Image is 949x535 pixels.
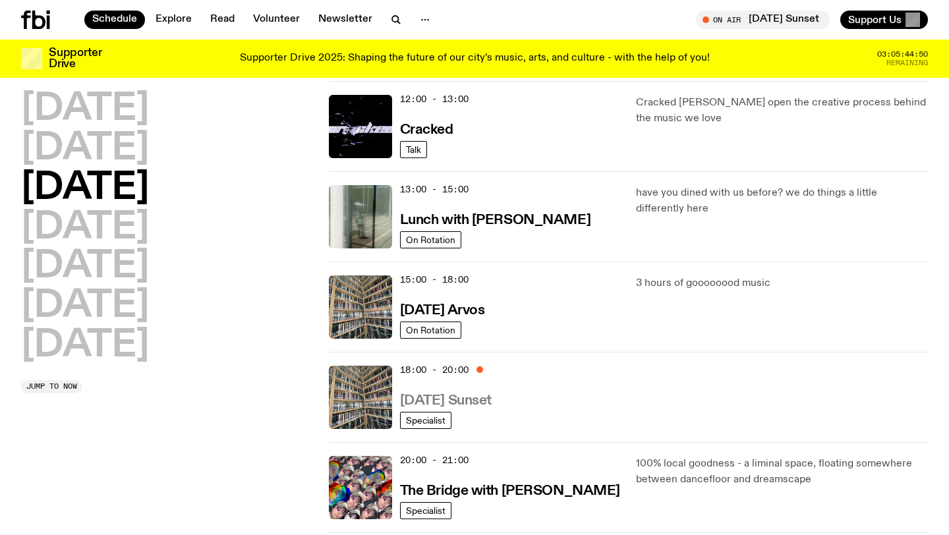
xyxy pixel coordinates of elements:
span: 12:00 - 13:00 [400,93,469,105]
a: [DATE] Arvos [400,301,485,318]
h3: [DATE] Sunset [400,394,492,408]
a: Volunteer [245,11,308,29]
button: [DATE] [21,288,149,325]
img: A corner shot of the fbi music library [329,275,392,339]
img: Logo for Podcast Cracked. Black background, with white writing, with glass smashing graphics [329,95,392,158]
p: 100% local goodness - a liminal space, floating somewhere between dancefloor and dreamscape [636,456,928,488]
p: Cracked [PERSON_NAME] open the creative process behind the music we love [636,95,928,127]
span: 20:00 - 21:00 [400,454,469,466]
span: Specialist [406,505,446,515]
button: [DATE] [21,91,149,128]
h3: The Bridge with [PERSON_NAME] [400,484,620,498]
span: Specialist [406,415,446,425]
a: Talk [400,141,427,158]
button: Jump to now [21,380,82,393]
button: [DATE] [21,327,149,364]
button: On Air[DATE] Sunset [696,11,830,29]
span: 03:05:44:50 [877,51,928,58]
h3: Cracked [400,123,453,137]
h3: Supporter Drive [49,47,101,70]
p: have you dined with us before? we do things a little differently here [636,185,928,217]
span: Talk [406,144,421,154]
p: Supporter Drive 2025: Shaping the future of our city’s music, arts, and culture - with the help o... [240,53,710,65]
button: [DATE] [21,130,149,167]
button: Support Us [840,11,928,29]
span: 13:00 - 15:00 [400,183,469,196]
button: [DATE] [21,210,149,246]
a: Explore [148,11,200,29]
span: Support Us [848,14,902,26]
a: Specialist [400,412,451,429]
p: 3 hours of goooooood music [636,275,928,291]
span: Remaining [886,59,928,67]
h3: [DATE] Arvos [400,304,485,318]
span: 18:00 - 20:00 [400,364,469,376]
a: Newsletter [310,11,380,29]
a: The Bridge with [PERSON_NAME] [400,482,620,498]
a: Cracked [400,121,453,137]
a: [DATE] Sunset [400,391,492,408]
button: [DATE] [21,248,149,285]
img: A corner shot of the fbi music library [329,366,392,429]
button: [DATE] [21,170,149,207]
span: On Rotation [406,235,455,244]
a: On Rotation [400,322,461,339]
a: Specialist [400,502,451,519]
span: On Rotation [406,325,455,335]
span: Jump to now [26,383,77,390]
a: Schedule [84,11,145,29]
h3: Lunch with [PERSON_NAME] [400,213,590,227]
a: Read [202,11,243,29]
span: 15:00 - 18:00 [400,273,469,286]
a: On Rotation [400,231,461,248]
a: Lunch with [PERSON_NAME] [400,211,590,227]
